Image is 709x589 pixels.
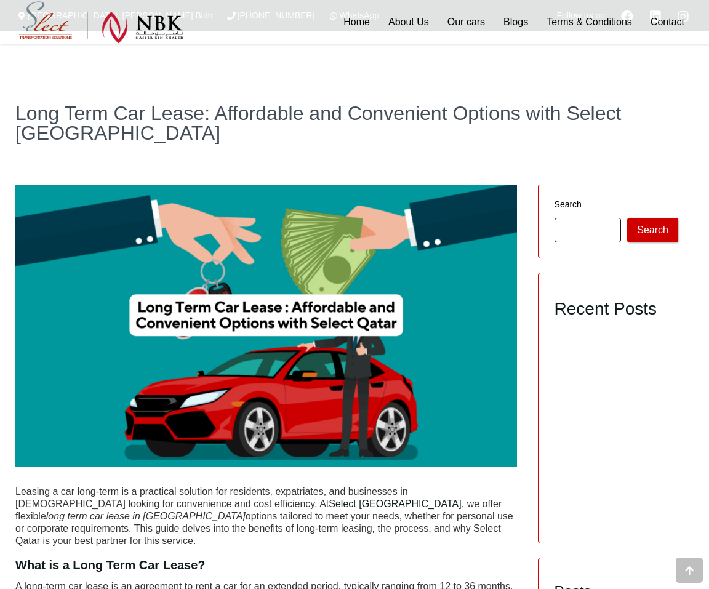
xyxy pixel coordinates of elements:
em: long term car lease in [GEOGRAPHIC_DATA] [46,511,246,521]
label: Search [555,200,678,209]
a: Rent a Car Qatar with Driver – 2025 Ultimate Guide for Hassle‑Free Travel [555,489,670,516]
strong: What is a Long Term Car Lease? [15,558,206,572]
a: Unlock Comfort & Space: Rent the Maxus G10 in [GEOGRAPHIC_DATA] [DATE]! [555,427,676,454]
img: Select Rent a Car [18,1,183,44]
a: Unlock Stress-Free Travel with the #1 Car Rental Service in [GEOGRAPHIC_DATA] – Your Complete Sel... [555,379,672,423]
a: Conquer Every Journey with the Best SUV Rental in [GEOGRAPHIC_DATA] – Your Complete Select Rent a... [555,331,677,375]
img: Long Term Car Lease in Qatar - Affordable Options | Select Qatar [15,185,517,467]
div: Go to top [676,558,703,583]
h1: Long Term Car Lease: Affordable and Convenient Options with Select [GEOGRAPHIC_DATA] [15,103,694,143]
p: Leasing a car long-term is a practical solution for residents, expatriates, and businesses in [DE... [15,486,517,547]
button: Search [627,218,678,242]
h2: Recent Posts [555,299,678,319]
a: Ultimate Stress‑Free Guide: Car Rental [GEOGRAPHIC_DATA] with Select Rent a Car [555,458,678,485]
a: Select [GEOGRAPHIC_DATA] [329,499,461,509]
